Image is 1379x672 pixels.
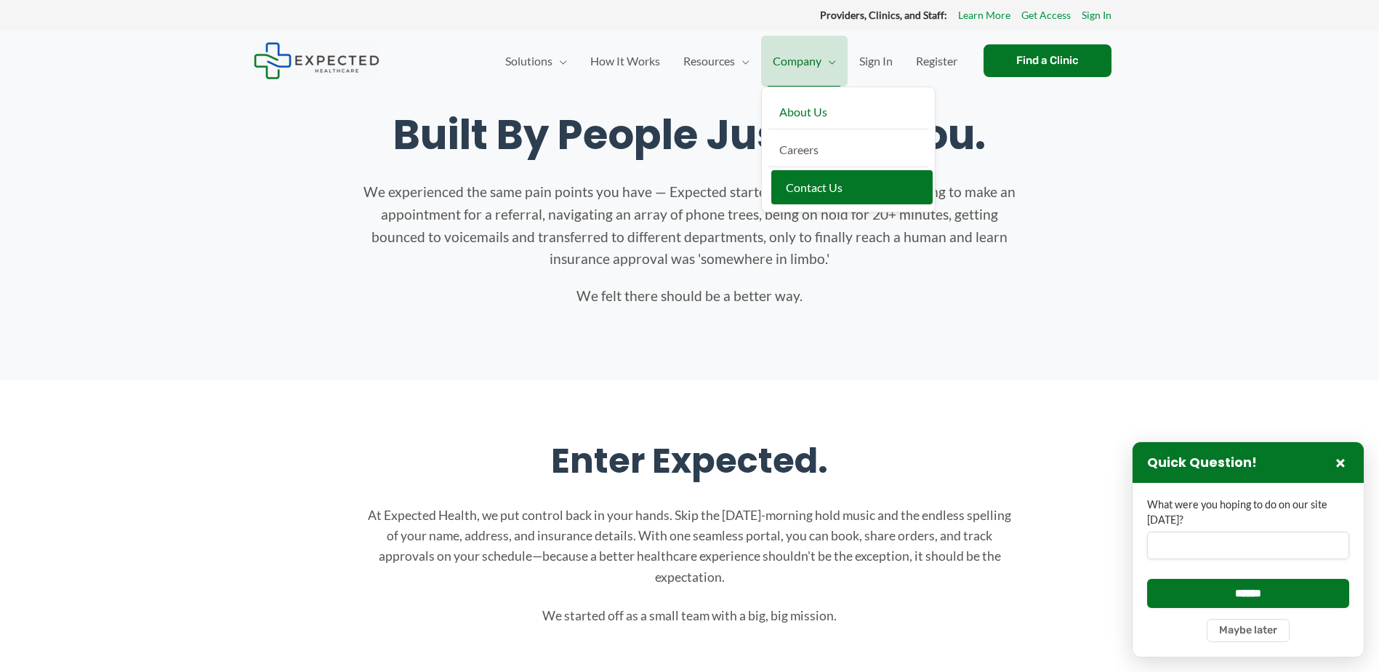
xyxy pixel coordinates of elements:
span: How It Works [590,36,660,87]
a: Register [904,36,969,87]
img: Expected Healthcare Logo - side, dark font, small [254,42,379,79]
h1: Built By People Just Like You. [268,111,1111,159]
a: CompanyMenu Toggle [761,36,848,87]
p: We started off as a small team with a big, big mission. [363,606,1017,626]
a: Sign In [848,36,904,87]
a: Learn More [958,6,1010,25]
label: What were you hoping to do on our site [DATE]? [1147,497,1349,527]
span: Menu Toggle [735,36,749,87]
span: Menu Toggle [552,36,567,87]
span: Register [916,36,957,87]
a: Find a Clinic [984,44,1111,77]
h3: Quick Question! [1147,455,1257,471]
a: Get Access [1021,6,1071,25]
a: How It Works [579,36,672,87]
a: Careers [768,132,929,167]
button: Maybe later [1207,619,1290,642]
span: Careers [779,143,819,156]
nav: Primary Site Navigation [494,36,969,87]
span: Sign In [859,36,893,87]
span: About Us [779,105,827,119]
p: At Expected Health, we put control back in your hands. Skip the [DATE]-morning hold music and the... [363,505,1017,588]
p: We experienced the same pain points you have — Expected started after a long morning: trying to m... [363,181,1017,271]
a: ResourcesMenu Toggle [672,36,761,87]
h2: Enter Expected. [268,439,1111,484]
span: Solutions [505,36,552,87]
span: Menu Toggle [821,36,836,87]
button: Close [1332,454,1349,471]
span: Company [773,36,821,87]
a: Sign In [1082,6,1111,25]
p: We felt there should be a better way. [363,285,1017,308]
a: SolutionsMenu Toggle [494,36,579,87]
a: About Us [768,95,929,129]
strong: Providers, Clinics, and Staff: [820,9,947,21]
span: Contact Us [786,180,843,194]
a: Contact Us [771,170,933,204]
span: Resources [683,36,735,87]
